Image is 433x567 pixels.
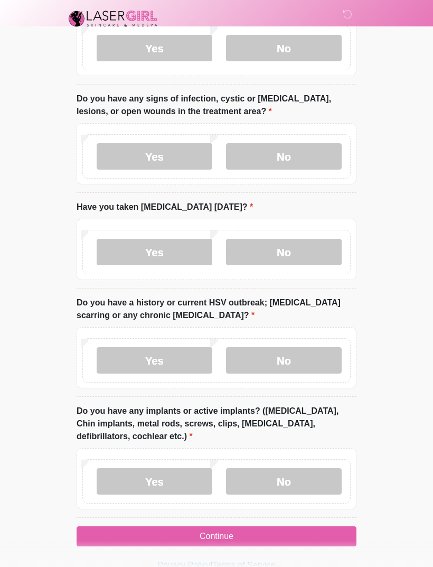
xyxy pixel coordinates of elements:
[77,405,356,443] label: Do you have any implants or active implants? ([MEDICAL_DATA], Chin implants, metal rods, screws, ...
[97,468,212,495] label: Yes
[226,239,342,265] label: No
[226,143,342,170] label: No
[97,143,212,170] label: Yes
[226,35,342,61] label: No
[97,35,212,61] label: Yes
[226,468,342,495] label: No
[66,8,160,29] img: Laser Girl Med Spa LLC Logo
[97,239,212,265] label: Yes
[77,92,356,118] label: Do you have any signs of infection, cystic or [MEDICAL_DATA], lesions, or open wounds in the trea...
[226,347,342,374] label: No
[77,526,356,546] button: Continue
[77,201,253,213] label: Have you taken [MEDICAL_DATA] [DATE]?
[77,296,356,322] label: Do you have a history or current HSV outbreak; [MEDICAL_DATA] scarring or any chronic [MEDICAL_DA...
[97,347,212,374] label: Yes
